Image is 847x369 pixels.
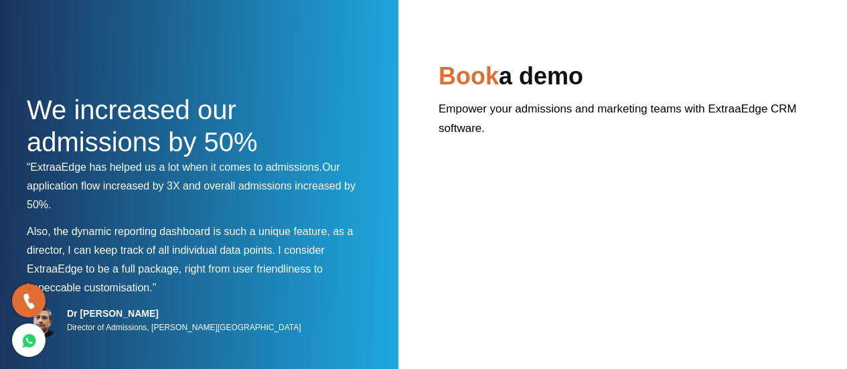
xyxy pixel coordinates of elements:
[27,226,353,256] span: Also, the dynamic reporting dashboard is such a unique feature, as a director, I can keep track o...
[27,95,258,157] span: We increased our admissions by 50%
[439,99,820,148] p: Empower your admissions and marketing teams with ExtraaEdge CRM software.
[27,161,356,210] span: Our application flow increased by 3X and overall admissions increased by 50%.
[439,60,820,99] h2: a demo
[27,161,322,173] span: “ExtraaEdge has helped us a lot when it comes to admissions.
[67,319,301,336] p: Director of Admissions, [PERSON_NAME][GEOGRAPHIC_DATA]
[27,244,325,293] span: I consider ExtraaEdge to be a full package, right from user friendliness to impeccable customisat...
[439,62,499,90] span: Book
[67,307,301,319] h5: Dr [PERSON_NAME]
